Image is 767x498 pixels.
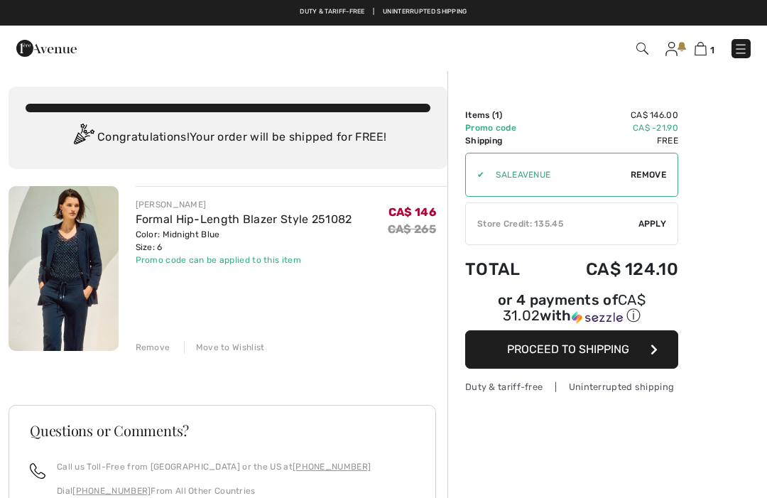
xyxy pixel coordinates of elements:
a: [PHONE_NUMBER] [293,462,371,472]
s: CA$ 265 [388,222,436,236]
p: Call us Toll-Free from [GEOGRAPHIC_DATA] or the US at [57,460,371,473]
td: Free [545,134,678,147]
td: Items ( ) [465,109,545,121]
div: Remove [136,341,170,354]
div: Move to Wishlist [184,341,265,354]
a: [PHONE_NUMBER] [72,486,151,496]
img: call [30,463,45,479]
div: or 4 payments of with [465,293,678,325]
div: ✔ [466,168,484,181]
td: Total [465,245,545,293]
span: 1 [710,45,714,55]
span: Proceed to Shipping [507,342,629,356]
img: Congratulation2.svg [69,124,97,152]
td: CA$ -21.90 [545,121,678,134]
p: Dial From All Other Countries [57,485,371,497]
span: Remove [631,168,666,181]
img: Formal Hip-Length Blazer Style 251082 [9,186,119,351]
img: Sezzle [572,311,623,324]
td: Shipping [465,134,545,147]
div: Color: Midnight Blue Size: 6 [136,228,352,254]
span: 1 [495,110,499,120]
img: 1ère Avenue [16,34,77,63]
img: Menu [734,42,748,56]
div: Congratulations! Your order will be shipped for FREE! [26,124,430,152]
div: [PERSON_NAME] [136,198,352,211]
h3: Questions or Comments? [30,423,415,438]
a: 1ère Avenue [16,40,77,54]
div: Store Credit: 135.45 [466,217,638,230]
img: Search [636,43,648,55]
a: Formal Hip-Length Blazer Style 251082 [136,212,352,226]
img: My Info [665,42,678,56]
input: Promo code [484,153,631,196]
span: Apply [638,217,667,230]
span: CA$ 31.02 [503,291,646,324]
div: or 4 payments ofCA$ 31.02withSezzle Click to learn more about Sezzle [465,293,678,330]
div: Duty & tariff-free | Uninterrupted shipping [465,380,678,394]
td: CA$ 124.10 [545,245,678,293]
span: CA$ 146 [388,205,436,219]
a: 1 [695,40,714,57]
button: Proceed to Shipping [465,330,678,369]
td: CA$ 146.00 [545,109,678,121]
div: Promo code can be applied to this item [136,254,352,266]
img: Shopping Bag [695,42,707,55]
td: Promo code [465,121,545,134]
